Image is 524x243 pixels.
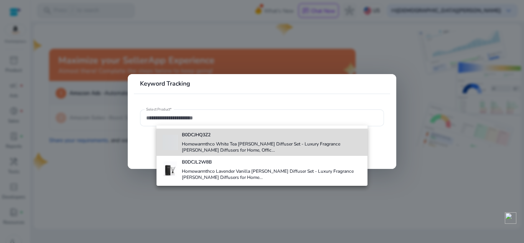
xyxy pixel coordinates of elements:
[163,135,178,150] div: loading
[182,159,212,165] b: B0DCJL2W8B
[182,132,211,138] b: B0DCJHQ3Z2
[146,107,172,112] mat-label: Select Product*
[163,162,178,177] img: 71xGvZ0N5yL.jpg
[140,79,190,88] b: Keyword Tracking
[182,141,362,153] h4: Homewarmthco White Tea [PERSON_NAME] Diffuser Set - Luxury Fragrance [PERSON_NAME] Diffusers for ...
[182,168,362,180] h4: Homewarmthco Lavender Vanilla [PERSON_NAME] Diffuser Set - Luxury Fragrance [PERSON_NAME] Diffuse...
